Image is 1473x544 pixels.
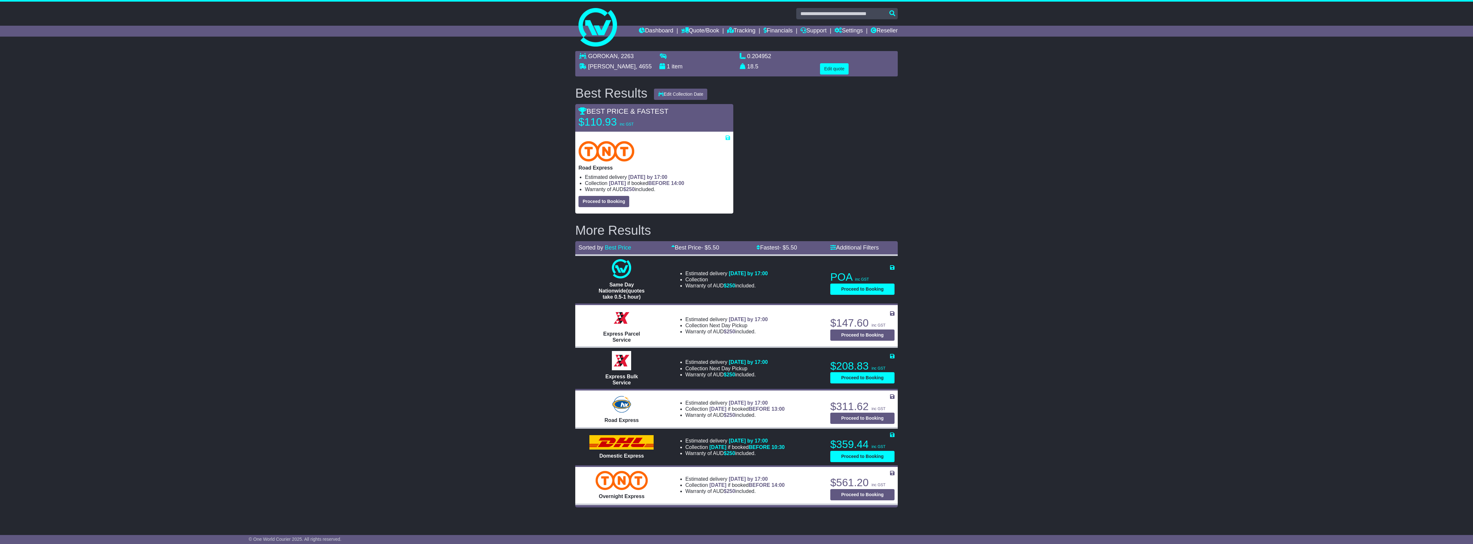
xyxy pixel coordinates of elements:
span: inc GST [871,444,885,449]
li: Estimated delivery [685,316,768,322]
li: Warranty of AUD included. [685,283,768,289]
span: 1 [667,63,670,70]
a: Financials [763,26,793,37]
button: Proceed to Booking [830,413,895,424]
a: Fastest- $5.50 [756,244,797,251]
span: - $ [779,244,797,251]
span: [DATE] [710,444,727,450]
button: Proceed to Booking [830,451,895,462]
p: $147.60 [830,317,895,329]
span: 14:00 [772,482,785,488]
span: 18.5 [747,63,758,70]
span: [DATE] by 17:00 [729,400,768,406]
h2: More Results [575,223,898,237]
span: $ [724,488,735,494]
span: if booked [609,180,684,186]
span: [DATE] by 17:00 [729,271,768,276]
li: Estimated delivery [685,359,768,365]
img: Border Express: Express Parcel Service [612,308,631,328]
span: BEFORE [749,444,770,450]
span: [DATE] by 17:00 [729,476,768,482]
li: Collection [685,482,785,488]
span: , 2263 [618,53,634,59]
span: item [672,63,683,70]
span: 250 [727,372,735,377]
span: if booked [710,444,785,450]
span: BEFORE [749,482,770,488]
button: Edit Collection Date [654,89,708,100]
span: Next Day Pickup [710,366,747,371]
span: inc GST [871,323,885,328]
li: Warranty of AUD included. [685,450,785,456]
a: Support [800,26,826,37]
span: Sorted by [578,244,603,251]
li: Warranty of AUD included. [685,488,785,494]
li: Warranty of AUD included. [685,329,768,335]
span: 250 [727,451,735,456]
li: Collection [585,180,730,186]
span: [DATE] by 17:00 [729,438,768,443]
li: Estimated delivery [585,174,730,180]
span: inc GST [871,366,885,371]
li: Collection [685,365,768,372]
span: 5.50 [708,244,719,251]
li: Warranty of AUD included. [685,412,785,418]
span: Same Day Nationwide(quotes take 0.5-1 hour) [599,282,645,300]
span: $ [724,283,735,288]
li: Collection [685,276,768,283]
li: Estimated delivery [685,476,785,482]
span: - $ [701,244,719,251]
span: [DATE] by 17:00 [729,359,768,365]
span: 10:30 [772,444,785,450]
span: Domestic Express [599,453,644,459]
span: [DATE] by 17:00 [729,317,768,322]
img: Hunter Express: Road Express [611,395,632,414]
span: 250 [727,488,735,494]
span: $ [724,412,735,418]
span: inc GST [620,122,633,127]
img: One World Courier: Same Day Nationwide(quotes take 0.5-1 hour) [612,259,631,278]
li: Collection [685,444,785,450]
span: $ [623,187,635,192]
span: Express Bulk Service [605,374,638,385]
button: Edit quote [820,63,849,75]
p: POA [830,271,895,284]
span: [DATE] [710,482,727,488]
span: Overnight Express [599,494,644,499]
span: Express Parcel Service [603,331,640,343]
div: Best Results [572,86,651,100]
span: inc GST [871,483,885,487]
span: 250 [626,187,635,192]
span: inc GST [871,407,885,411]
p: Road Express [578,165,730,171]
a: Best Price [605,244,631,251]
span: inc GST [855,277,869,282]
span: [DATE] [710,406,727,412]
span: 250 [727,329,735,334]
img: Border Express: Express Bulk Service [612,351,631,370]
li: Collection [685,406,785,412]
li: Estimated delivery [685,438,785,444]
span: [DATE] by 17:00 [628,174,667,180]
img: TNT Domestic: Overnight Express [595,471,648,490]
p: $311.62 [830,400,895,413]
p: $208.83 [830,360,895,373]
button: Proceed to Booking [830,489,895,500]
li: Estimated delivery [685,270,768,276]
span: if booked [710,482,785,488]
a: Dashboard [639,26,673,37]
span: 14:00 [671,180,684,186]
span: 250 [727,283,735,288]
li: Warranty of AUD included. [685,372,768,378]
a: Best Price- $5.50 [671,244,719,251]
button: Proceed to Booking [830,329,895,341]
a: Additional Filters [830,244,879,251]
p: $359.44 [830,438,895,451]
span: Road Express [604,417,639,423]
img: DHL: Domestic Express [589,435,654,449]
p: $561.20 [830,476,895,489]
a: Reseller [871,26,898,37]
span: if booked [710,406,785,412]
span: 13:00 [772,406,785,412]
img: TNT Domestic: Road Express [578,141,634,162]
